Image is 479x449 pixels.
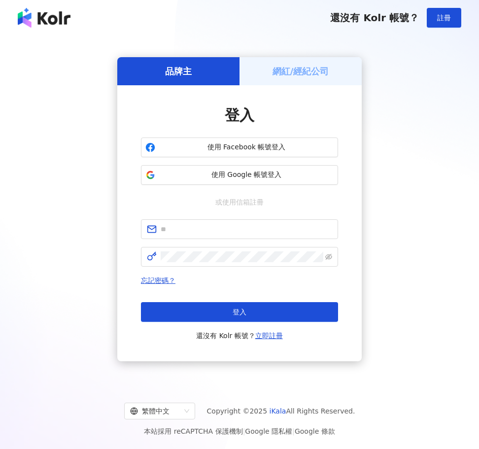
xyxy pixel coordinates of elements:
[270,407,286,415] a: iKala
[243,427,245,435] span: |
[330,12,419,24] span: 還沒有 Kolr 帳號？
[245,427,292,435] a: Google 隱私權
[159,142,334,152] span: 使用 Facebook 帳號登入
[233,308,246,316] span: 登入
[130,403,180,419] div: 繁體中文
[196,330,283,342] span: 還沒有 Kolr 帳號？
[325,253,332,260] span: eye-invisible
[273,65,329,77] h5: 網紅/經紀公司
[225,106,254,124] span: 登入
[295,427,335,435] a: Google 條款
[165,65,192,77] h5: 品牌主
[292,427,295,435] span: |
[141,165,338,185] button: 使用 Google 帳號登入
[255,332,283,340] a: 立即註冊
[207,405,355,417] span: Copyright © 2025 All Rights Reserved.
[18,8,70,28] img: logo
[159,170,334,180] span: 使用 Google 帳號登入
[427,8,461,28] button: 註冊
[437,14,451,22] span: 註冊
[144,425,335,437] span: 本站採用 reCAPTCHA 保護機制
[141,138,338,157] button: 使用 Facebook 帳號登入
[208,197,271,207] span: 或使用信箱註冊
[141,302,338,322] button: 登入
[141,276,175,284] a: 忘記密碼？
